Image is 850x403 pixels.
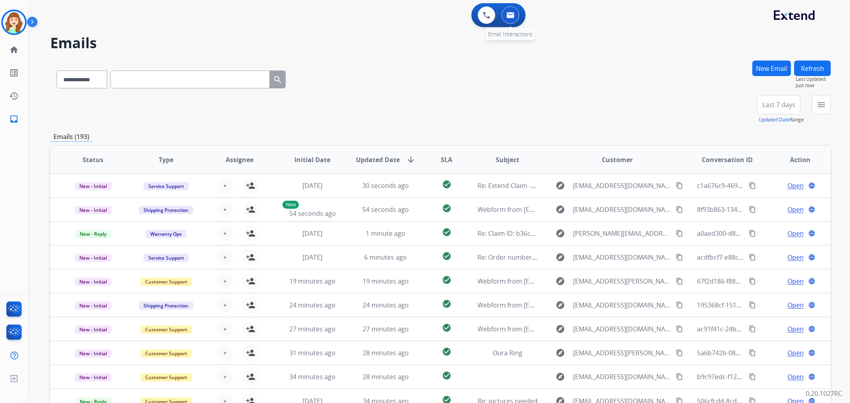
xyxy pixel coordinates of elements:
[676,373,683,380] mat-icon: content_copy
[3,11,25,33] img: avatar
[217,321,233,337] button: +
[217,201,233,217] button: +
[697,348,822,357] span: 5a6b742b-0869-4119-9851-1b170d9e9822
[223,181,227,190] span: +
[82,155,103,164] span: Status
[50,132,92,142] p: Emails (193)
[749,373,756,380] mat-icon: content_copy
[808,278,815,285] mat-icon: language
[246,372,255,381] mat-icon: person_add
[363,301,409,309] span: 24 minutes ago
[363,348,409,357] span: 28 minutes ago
[217,345,233,361] button: +
[362,181,409,190] span: 30 seconds ago
[302,181,322,190] span: [DATE]
[752,61,791,76] button: New Email
[246,181,255,190] mat-icon: person_add
[556,324,565,334] mat-icon: explore
[787,372,804,381] span: Open
[289,209,336,218] span: 54 seconds ago
[573,348,671,358] span: [EMAIL_ADDRESS][PERSON_NAME][DOMAIN_NAME]
[676,301,683,309] mat-icon: content_copy
[246,205,255,214] mat-icon: person_add
[442,251,452,261] mat-icon: check_circle
[749,230,756,237] mat-icon: content_copy
[442,323,452,333] mat-icon: check_circle
[442,275,452,285] mat-icon: check_circle
[289,301,336,309] span: 24 minutes ago
[217,225,233,241] button: +
[223,372,227,381] span: +
[246,348,255,358] mat-icon: person_add
[602,155,633,164] span: Customer
[364,253,407,262] span: 6 minutes ago
[362,205,409,214] span: 54 seconds ago
[143,182,189,190] span: Service Support
[246,229,255,238] mat-icon: person_add
[573,205,671,214] span: [EMAIL_ADDRESS][DOMAIN_NAME]
[808,254,815,261] mat-icon: language
[302,253,322,262] span: [DATE]
[140,278,192,286] span: Customer Support
[808,349,815,356] mat-icon: language
[217,369,233,385] button: +
[223,348,227,358] span: +
[246,276,255,286] mat-icon: person_add
[697,301,819,309] span: 195368cf-1515-4ae9-8031-12b494e482d2
[702,155,753,164] span: Conversation ID
[556,300,565,310] mat-icon: explore
[223,276,227,286] span: +
[556,372,565,381] mat-icon: explore
[556,205,565,214] mat-icon: explore
[289,372,336,381] span: 34 minutes ago
[75,301,112,310] span: New - Initial
[808,373,815,380] mat-icon: language
[759,116,804,123] span: Range
[226,155,253,164] span: Assignee
[145,230,186,238] span: Warranty Ops
[223,324,227,334] span: +
[366,229,405,238] span: 1 minute ago
[442,299,452,309] mat-icon: check_circle
[139,206,193,214] span: Shipping Protection
[143,254,189,262] span: Service Support
[749,182,756,189] mat-icon: content_copy
[217,297,233,313] button: +
[787,205,804,214] span: Open
[363,277,409,286] span: 19 minutes ago
[676,182,683,189] mat-icon: content_copy
[442,227,452,237] mat-icon: check_circle
[676,325,683,333] mat-icon: content_copy
[806,389,842,398] p: 0.20.1027RC
[159,155,173,164] span: Type
[9,114,19,124] mat-icon: inbox
[75,230,111,238] span: New - Reply
[787,229,804,238] span: Open
[478,301,658,309] span: Webform from [EMAIL_ADDRESS][DOMAIN_NAME] on [DATE]
[217,249,233,265] button: +
[289,325,336,333] span: 27 minutes ago
[217,178,233,194] button: +
[697,372,818,381] span: b9c97edc-f123-40e6-8771-0702cdc054c4
[573,372,671,381] span: [EMAIL_ADDRESS][DOMAIN_NAME]
[787,276,804,286] span: Open
[302,229,322,238] span: [DATE]
[749,349,756,356] mat-icon: content_copy
[676,254,683,261] mat-icon: content_copy
[759,117,790,123] button: Updated Date
[246,324,255,334] mat-icon: person_add
[246,300,255,310] mat-icon: person_add
[496,155,519,164] span: Subject
[556,229,565,238] mat-icon: explore
[140,325,192,334] span: Customer Support
[478,325,658,333] span: Webform from [EMAIL_ADDRESS][DOMAIN_NAME] on [DATE]
[556,181,565,190] mat-icon: explore
[441,155,452,164] span: SLA
[808,230,815,237] mat-icon: language
[697,325,818,333] span: ac91f41c-24be-4f40-bbb0-00e5b877777e
[75,254,112,262] span: New - Initial
[749,206,756,213] mat-icon: content_copy
[573,252,671,262] span: [EMAIL_ADDRESS][DOMAIN_NAME]
[442,180,452,189] mat-icon: check_circle
[223,229,227,238] span: +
